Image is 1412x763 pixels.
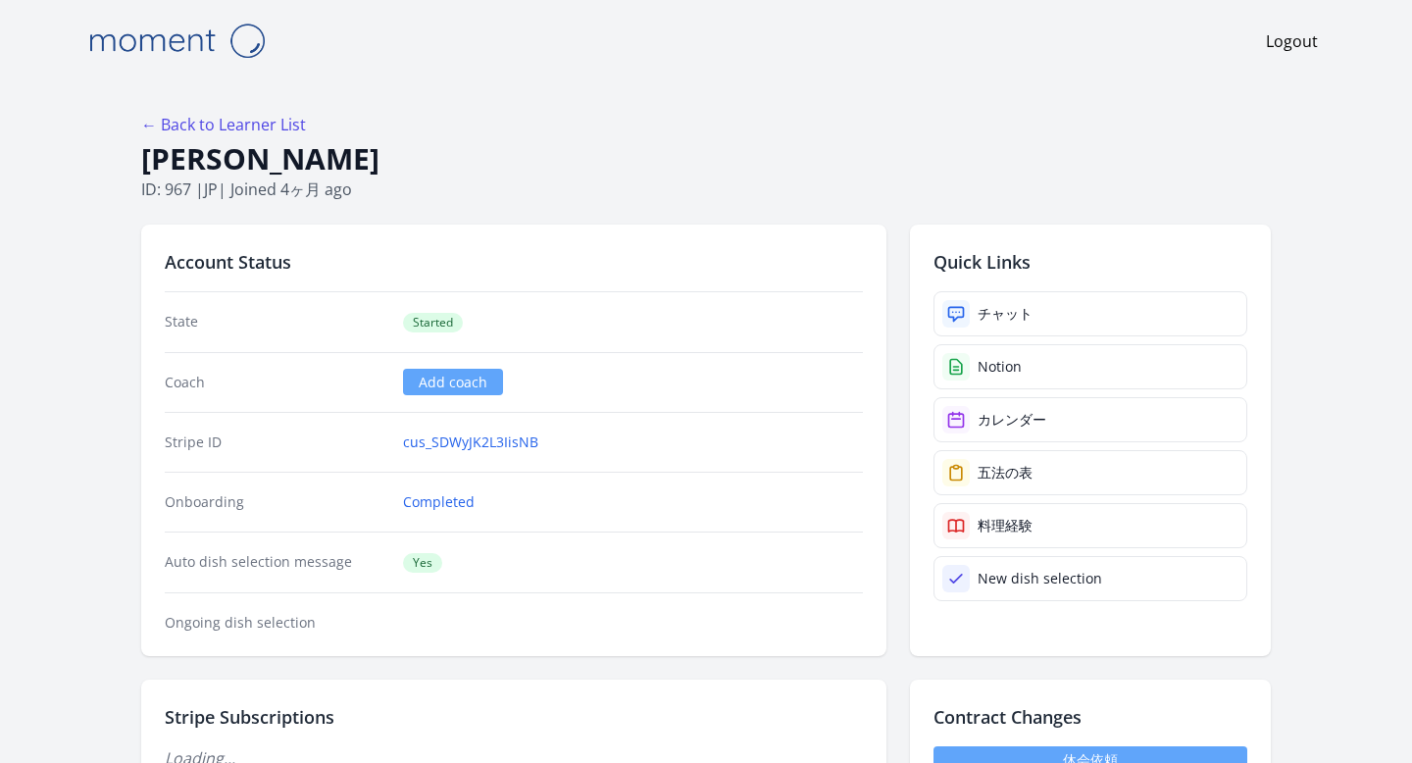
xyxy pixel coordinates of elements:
[403,432,538,452] a: cus_SDWyJK2L3IisNB
[933,248,1247,276] h2: Quick Links
[1266,29,1318,53] a: Logout
[933,450,1247,495] a: 五法の表
[978,304,1033,324] div: チャット
[403,553,442,573] span: Yes
[165,703,863,731] h2: Stripe Subscriptions
[141,178,1271,201] p: ID: 967 | | Joined 4ヶ月 ago
[403,492,475,512] a: Completed
[933,291,1247,336] a: チャット
[403,313,463,332] span: Started
[978,410,1046,430] div: カレンダー
[141,140,1271,178] h1: [PERSON_NAME]
[978,569,1102,588] div: New dish selection
[204,178,218,200] span: jp
[978,463,1033,483] div: 五法の表
[403,369,503,395] a: Add coach
[933,503,1247,548] a: 料理経験
[165,492,387,512] dt: Onboarding
[933,703,1247,731] h2: Contract Changes
[165,312,387,332] dt: State
[165,432,387,452] dt: Stripe ID
[165,373,387,392] dt: Coach
[165,552,387,573] dt: Auto dish selection message
[141,114,306,135] a: ← Back to Learner List
[933,397,1247,442] a: カレンダー
[978,516,1033,535] div: 料理経験
[933,556,1247,601] a: New dish selection
[165,248,863,276] h2: Account Status
[933,344,1247,389] a: Notion
[78,16,275,66] img: Moment
[165,613,387,633] dt: Ongoing dish selection
[978,357,1022,377] div: Notion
